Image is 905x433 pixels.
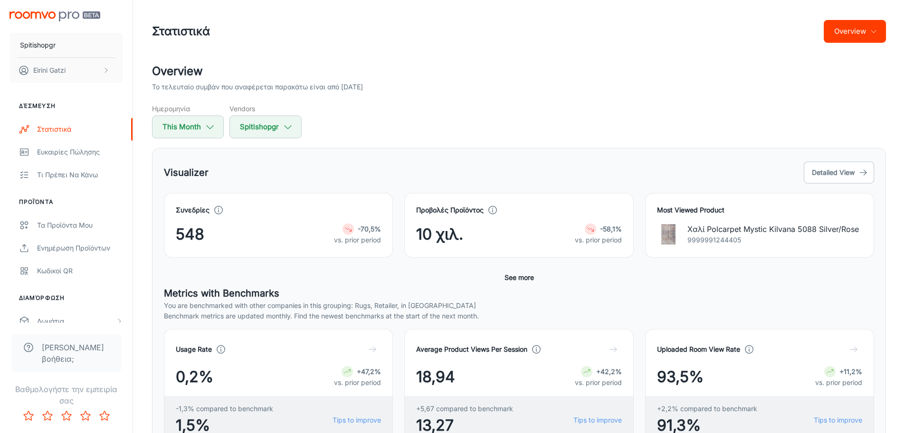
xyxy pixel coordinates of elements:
[815,377,862,388] p: vs. prior period
[10,11,100,21] img: Roomvo PRO Beta
[600,225,622,233] strong: -58,1%
[358,225,381,233] strong: -70,5%
[95,406,114,425] button: Rate 5 star
[229,104,302,114] h5: Vendors
[152,115,224,138] button: This Month
[37,243,123,253] div: Ενημέρωση Προϊόντων
[824,20,886,43] button: Overview
[37,316,115,327] div: Δωμάτια
[687,235,859,245] p: 9999991244405
[333,415,381,425] a: Tips to improve
[164,286,874,300] h5: Metrics with Benchmarks
[152,23,210,40] h1: Στατιστικά
[8,384,125,406] p: Βαθμολογήστε την εμπειρία σας
[10,58,123,83] button: Eirini Gatzi
[839,367,862,375] strong: +11,2%
[334,235,381,245] p: vs. prior period
[814,415,862,425] a: Tips to improve
[164,165,209,180] h5: Visualizer
[657,404,757,414] span: +2,2% compared to benchmark
[657,223,680,246] img: Χαλί Polcarpet Mystic Kilvana 5088 Silver/Rose
[33,65,66,76] p: Eirini Gatzi
[416,205,484,215] h4: Προβολές Προϊόντος
[804,162,874,183] button: Detailed View
[42,342,110,365] span: [PERSON_NAME] βοήθεια;
[176,404,273,414] span: -1,3% compared to benchmark
[657,344,740,355] h4: Uploaded Room View Rate
[416,404,513,414] span: +5,67 compared to benchmark
[76,406,95,425] button: Rate 4 star
[573,415,622,425] a: Tips to improve
[176,344,212,355] h4: Usage Rate
[20,40,56,50] p: Spitishopgr
[575,235,622,245] p: vs. prior period
[38,406,57,425] button: Rate 2 star
[596,367,622,375] strong: +42,2%
[37,266,123,276] div: Κωδικοί QR
[657,366,704,388] span: 93,5%
[152,82,363,92] p: Το τελευταίο συμβάν που αναφέρεται παρακάτω είναι από [DATE]
[19,406,38,425] button: Rate 1 star
[176,205,210,215] h4: Συνεδρίες
[152,104,224,114] h5: Ημερομηνία
[37,124,123,135] div: Στατιστικά
[37,170,123,180] div: Τι πρέπει να κάνω
[57,406,76,425] button: Rate 3 star
[164,300,874,311] p: You are benchmarked with other companies in this grouping: Rugs, Retailer, in [GEOGRAPHIC_DATA]
[10,33,123,58] button: Spitishopgr
[152,63,886,80] h2: Overview
[416,344,527,355] h4: Average Product Views Per Session
[357,367,381,375] strong: +47,2%
[176,366,213,388] span: 0,2%
[687,223,859,235] p: Χαλί Polcarpet Mystic Kilvana 5088 Silver/Rose
[575,377,622,388] p: vs. prior period
[37,220,123,231] div: Τα προϊόντα μου
[416,223,463,246] span: 10 χιλ.
[229,115,302,138] button: Spitishopgr
[657,205,862,215] h4: Most Viewed Product
[416,366,455,388] span: 18,94
[37,147,123,157] div: Ευκαιρίες πώλησης
[176,223,204,246] span: 548
[334,377,381,388] p: vs. prior period
[501,269,538,286] button: See more
[164,311,874,321] p: Benchmark metrics are updated monthly. Find the newest benchmarks at the start of the next month.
